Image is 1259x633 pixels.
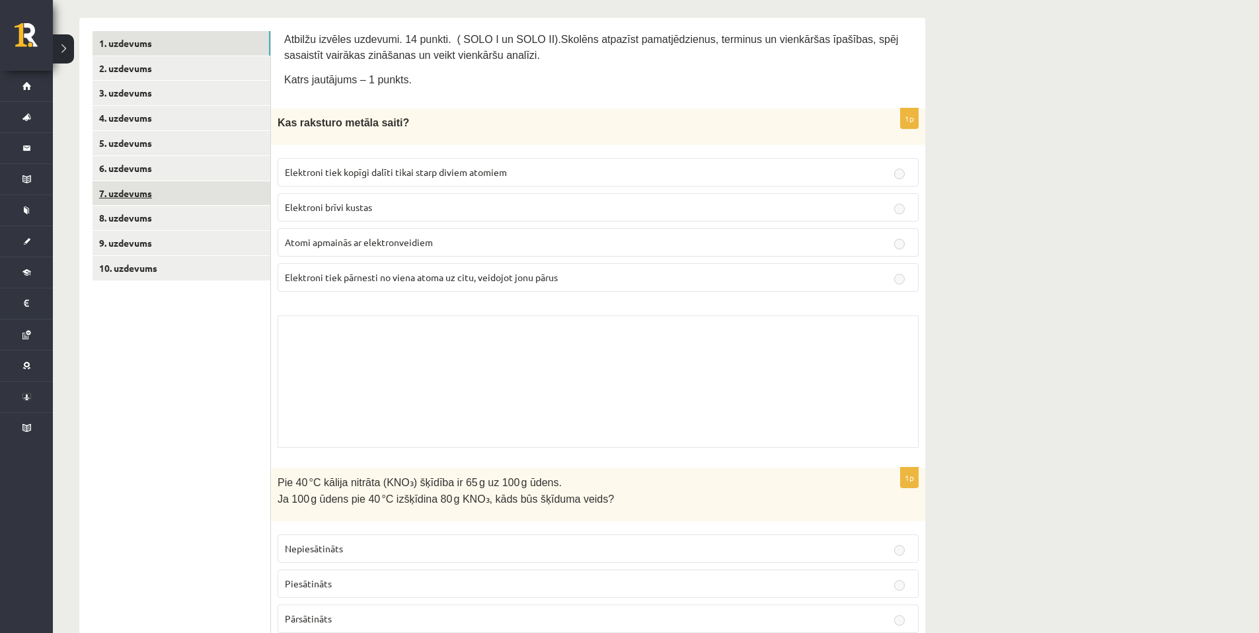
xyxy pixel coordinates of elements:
[15,23,53,56] a: Rīgas 1. Tālmācības vidusskola
[284,74,412,85] span: Katrs jautājums – 1 punkts.
[900,108,919,129] p: 1p
[278,477,614,504] span: Pie 40 °C kālija nitrāta (KNO₃) šķīdība ir 65 g uz 100 g ūdens. Ja 100 g ūdens pie 40 °C izšķīdin...
[894,545,905,556] input: Nepiesātināts
[894,169,905,179] input: Elektroni tiek kopīgi dalīti tikai starp diviem atomiem
[93,31,270,56] a: 1. uzdevums
[93,231,270,255] a: 9. uzdevums
[900,467,919,488] p: 1p
[93,206,270,230] a: 8. uzdevums
[284,34,898,61] span: Skolēns atpazīst pamatjēdzienus, terminus un vienkāršas īpašības, spēj sasaistīt vairākas zināšan...
[285,236,433,248] span: Atomi apmainās ar elektronveidiem
[894,204,905,214] input: Elektroni brīvi kustas
[93,181,270,206] a: 7. uzdevums
[894,239,905,249] input: Atomi apmainās ar elektronveidiem
[285,542,343,554] span: Nepiesātināts
[285,577,332,589] span: Piesātināts
[285,271,558,283] span: Elektroni tiek pārnesti no viena atoma uz citu, veidojot jonu pārus
[93,106,270,130] a: 4. uzdevums
[894,615,905,626] input: Pārsātināts
[93,256,270,280] a: 10. uzdevums
[285,201,372,213] span: Elektroni brīvi kustas
[93,81,270,105] a: 3. uzdevums
[93,131,270,155] a: 5. uzdevums
[93,56,270,81] a: 2. uzdevums
[93,156,270,181] a: 6. uzdevums
[894,580,905,591] input: Piesātināts
[284,34,561,45] span: Atbilžu izvēles uzdevumi. 14 punkti. ( SOLO I un SOLO II).
[894,274,905,284] input: Elektroni tiek pārnesti no viena atoma uz citu, veidojot jonu pārus
[285,612,332,624] span: Pārsātināts
[285,166,507,178] span: Elektroni tiek kopīgi dalīti tikai starp diviem atomiem
[278,117,409,128] span: Kas raksturo metāla saiti?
